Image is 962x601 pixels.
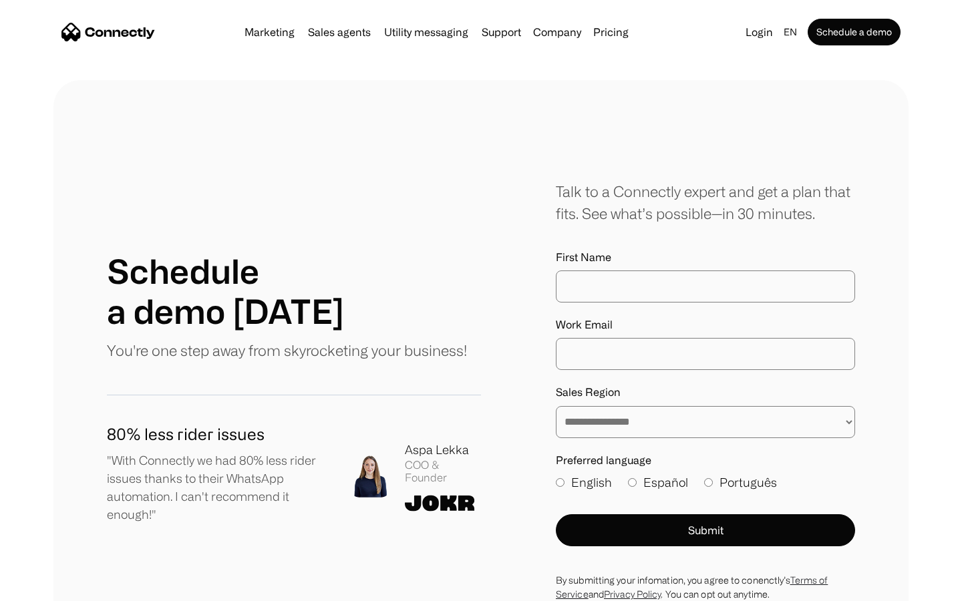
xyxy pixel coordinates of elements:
input: Português [704,478,713,487]
a: Pricing [588,27,634,37]
label: Español [628,473,688,491]
a: Terms of Service [556,575,828,599]
a: Privacy Policy [604,589,661,599]
a: Support [476,27,526,37]
label: Português [704,473,777,491]
input: English [556,478,565,487]
input: Español [628,478,637,487]
aside: Language selected: English [13,576,80,596]
div: Talk to a Connectly expert and get a plan that fits. See what’s possible—in 30 minutes. [556,180,855,224]
label: First Name [556,251,855,264]
ul: Language list [27,578,80,596]
div: COO & Founder [405,459,481,484]
button: Submit [556,514,855,546]
label: English [556,473,612,491]
h1: Schedule a demo [DATE] [107,251,344,331]
p: "With Connectly we had 80% less rider issues thanks to their WhatsApp automation. I can't recomme... [107,451,327,524]
h1: 80% less rider issues [107,422,327,446]
p: You're one step away from skyrocketing your business! [107,339,467,361]
a: Utility messaging [379,27,474,37]
div: Company [533,23,581,41]
label: Preferred language [556,454,855,467]
a: Schedule a demo [808,19,901,45]
a: Marketing [239,27,300,37]
a: Login [740,23,778,41]
label: Sales Region [556,386,855,399]
a: Sales agents [303,27,376,37]
label: Work Email [556,319,855,331]
div: By submitting your infomation, you agree to conenctly’s and . You can opt out anytime. [556,573,855,601]
div: Aspa Lekka [405,441,481,459]
div: en [784,23,797,41]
